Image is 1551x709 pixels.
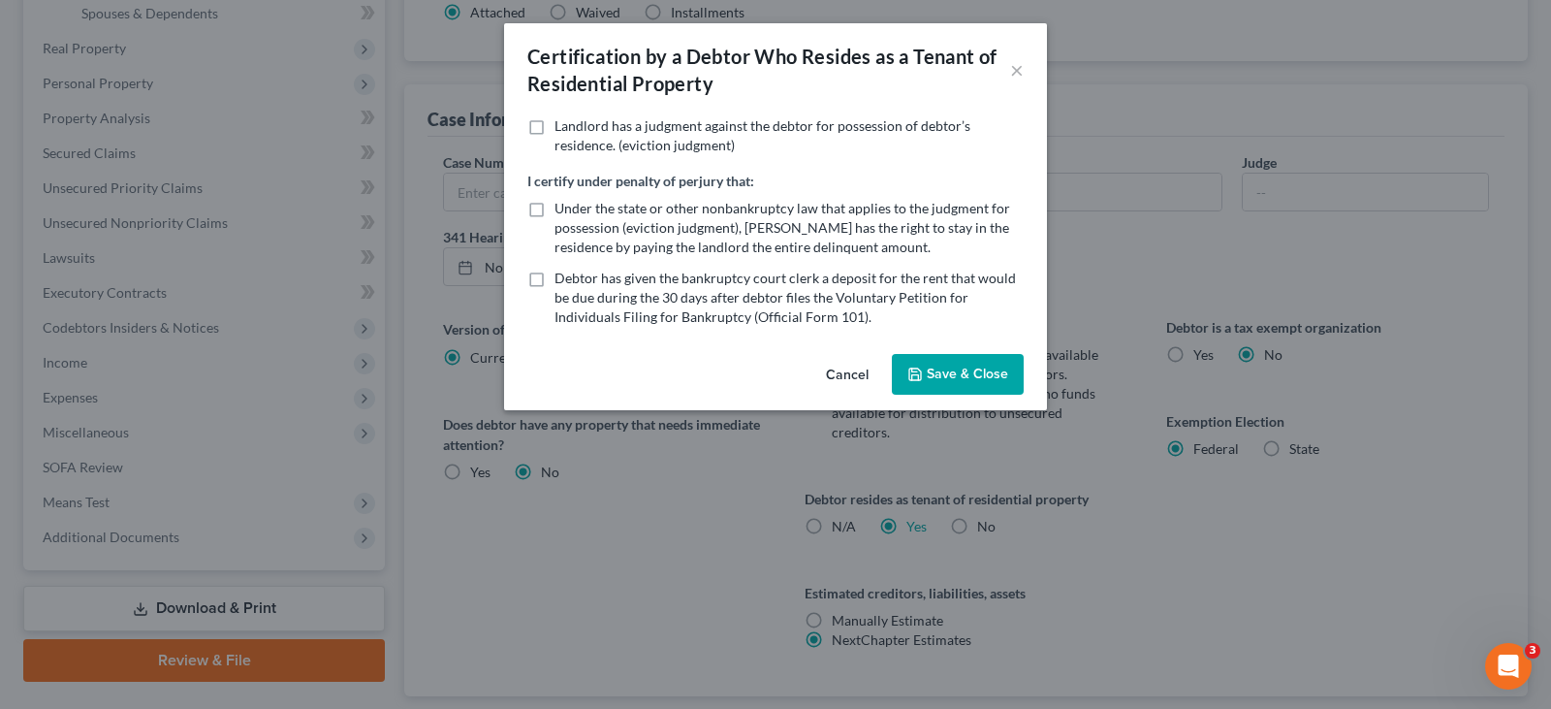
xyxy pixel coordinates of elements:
[554,270,1016,325] span: Debtor has given the bankruptcy court clerk a deposit for the rent that would be due during the 3...
[892,354,1024,395] button: Save & Close
[810,356,884,395] button: Cancel
[554,200,1010,255] span: Under the state or other nonbankruptcy law that applies to the judgment for possession (eviction ...
[1485,643,1532,690] iframe: Intercom live chat
[527,171,754,191] label: I certify under penalty of perjury that:
[527,43,1010,97] div: Certification by a Debtor Who Resides as a Tenant of Residential Property
[554,117,970,153] span: Landlord has a judgment against the debtor for possession of debtor’s residence. (eviction judgment)
[1010,58,1024,81] button: ×
[1525,643,1540,659] span: 3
